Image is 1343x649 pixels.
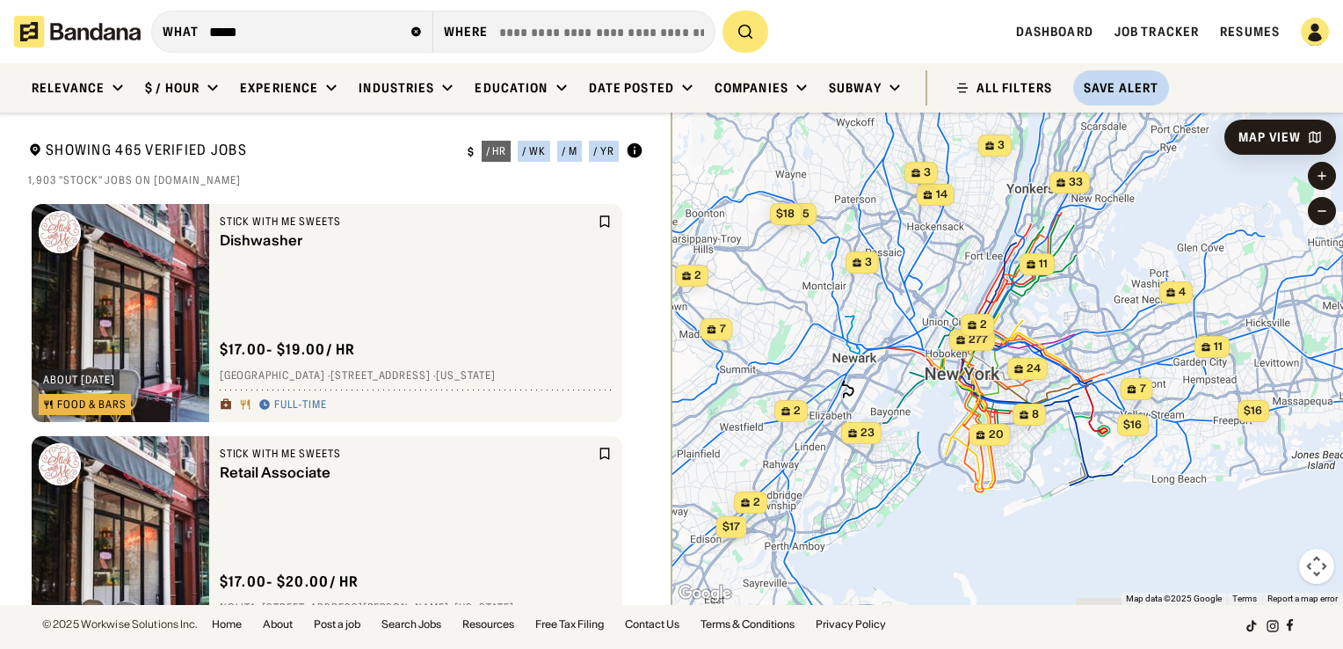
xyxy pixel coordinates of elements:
[1140,382,1146,397] span: 7
[145,80,200,96] div: $ / hour
[28,197,643,605] div: grid
[220,464,594,481] div: Retail Associate
[359,80,434,96] div: Industries
[220,215,594,229] div: Stick With Me Sweets
[57,399,127,410] div: Food & Bars
[220,602,612,616] div: Nolita · [STREET_ADDRESS][PERSON_NAME] · [US_STATE]
[562,146,577,157] div: / m
[989,427,1004,442] span: 20
[535,619,604,630] a: Free Tax Filing
[829,80,882,96] div: Subway
[1084,80,1158,96] div: Save Alert
[1016,24,1093,40] a: Dashboard
[753,495,760,510] span: 2
[976,82,1052,94] div: ALL FILTERS
[694,268,701,283] span: 2
[28,173,643,187] div: 1,903 "stock" jobs on [DOMAIN_NAME]
[722,520,740,533] span: $17
[522,146,546,157] div: / wk
[1299,549,1334,584] button: Map camera controls
[1244,404,1262,417] span: $16
[1214,339,1223,354] span: 11
[720,322,726,337] span: 7
[676,582,734,605] a: Open this area in Google Maps (opens a new window)
[220,447,594,461] div: Stick With Me Sweets
[39,211,81,253] img: Stick With Me Sweets logo
[865,255,872,270] span: 3
[969,332,988,347] span: 277
[240,80,318,96] div: Experience
[1039,257,1048,272] span: 11
[1032,407,1039,422] span: 8
[220,369,612,383] div: [GEOGRAPHIC_DATA] · [STREET_ADDRESS] · [US_STATE]
[1220,24,1280,40] a: Resumes
[1179,285,1186,300] span: 4
[776,207,795,220] span: $18
[1027,361,1041,376] span: 24
[220,232,594,249] div: Dishwasher
[43,375,115,385] div: about [DATE]
[381,619,441,630] a: Search Jobs
[468,145,475,159] div: $
[220,340,356,359] div: $ 17.00 - $19.00 / hr
[1267,594,1338,603] a: Report a map error
[1069,175,1083,190] span: 33
[715,80,788,96] div: Companies
[701,619,795,630] a: Terms & Conditions
[980,317,987,332] span: 2
[314,619,360,630] a: Post a job
[1114,24,1199,40] a: Job Tracker
[32,80,105,96] div: Relevance
[486,146,507,157] div: / hr
[794,404,801,419] span: 2
[924,165,931,180] span: 3
[444,24,489,40] div: Where
[1126,594,1222,603] span: Map data ©2025 Google
[802,207,809,222] span: 5
[589,80,674,96] div: Date Posted
[1123,418,1142,431] span: $16
[593,146,614,157] div: / yr
[1238,131,1301,143] div: Map View
[475,80,548,96] div: Education
[676,582,734,605] img: Google
[28,141,454,163] div: Showing 465 Verified Jobs
[274,398,328,412] div: Full-time
[163,24,199,40] div: what
[936,187,947,202] span: 14
[816,619,886,630] a: Privacy Policy
[42,619,198,630] div: © 2025 Workwise Solutions Inc.
[263,619,293,630] a: About
[625,619,679,630] a: Contact Us
[998,138,1005,153] span: 3
[220,572,359,591] div: $ 17.00 - $20.00 / hr
[212,619,242,630] a: Home
[39,443,81,485] img: Stick With Me Sweets logo
[1232,594,1257,603] a: Terms (opens in new tab)
[860,426,875,441] span: 23
[462,619,514,630] a: Resources
[14,16,141,47] img: Bandana logotype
